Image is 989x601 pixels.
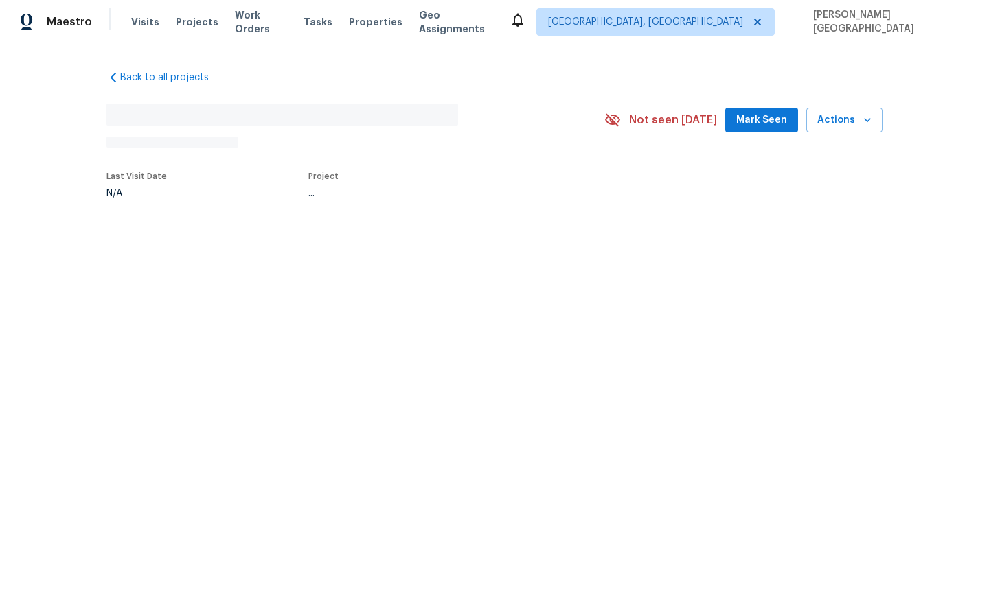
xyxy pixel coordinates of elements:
div: ... [308,189,572,198]
span: [GEOGRAPHIC_DATA], [GEOGRAPHIC_DATA] [548,15,743,29]
button: Mark Seen [725,108,798,133]
span: Last Visit Date [106,172,167,180]
span: Projects [176,15,218,29]
span: Tasks [304,17,332,27]
span: Project [308,172,339,180]
span: Work Orders [235,8,287,36]
div: N/A [106,189,167,198]
span: Maestro [47,15,92,29]
span: [PERSON_NAME][GEOGRAPHIC_DATA] [808,8,968,36]
span: Visits [131,15,159,29]
span: Not seen [DATE] [629,113,717,127]
span: Mark Seen [736,112,787,129]
a: Back to all projects [106,71,238,84]
span: Actions [817,112,872,129]
span: Properties [349,15,402,29]
button: Actions [806,108,883,133]
span: Geo Assignments [419,8,493,36]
